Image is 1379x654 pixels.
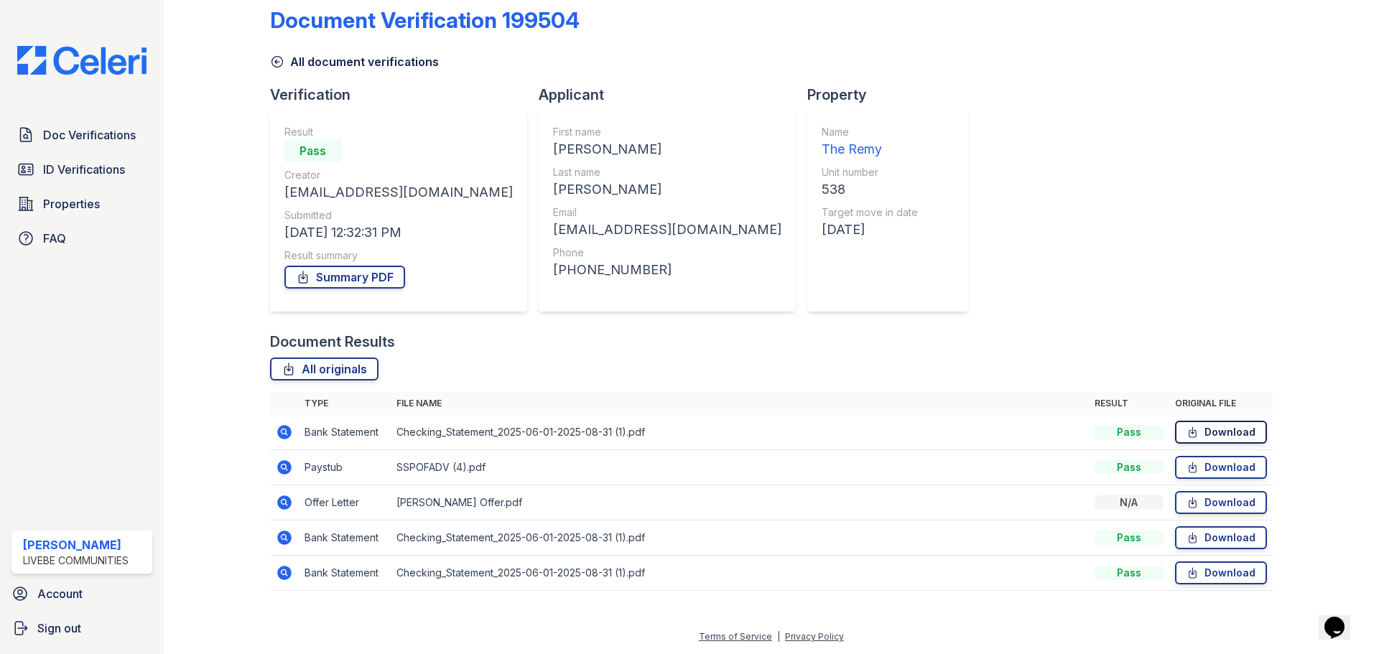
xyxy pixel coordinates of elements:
[1089,392,1169,415] th: Result
[1095,495,1164,510] div: N/A
[284,139,342,162] div: Pass
[284,266,405,289] a: Summary PDF
[6,46,158,75] img: CE_Logo_Blue-a8612792a0a2168367f1c8372b55b34899dd931a85d93a1a3d3e32e68fde9ad4.png
[299,392,391,415] th: Type
[1175,456,1267,479] a: Download
[822,205,918,220] div: Target move in date
[284,182,513,202] div: [EMAIL_ADDRESS][DOMAIN_NAME]
[1095,531,1164,545] div: Pass
[822,179,918,200] div: 538
[391,415,1089,450] td: Checking_Statement_2025-06-01-2025-08-31 (1).pdf
[553,260,781,280] div: [PHONE_NUMBER]
[11,155,152,184] a: ID Verifications
[391,556,1089,591] td: Checking_Statement_2025-06-01-2025-08-31 (1).pdf
[23,553,129,568] div: LiveBe Communities
[553,205,781,220] div: Email
[822,220,918,240] div: [DATE]
[785,631,844,642] a: Privacy Policy
[391,392,1089,415] th: File name
[391,450,1089,485] td: SSPOFADV (4).pdf
[822,125,918,139] div: Name
[43,161,125,178] span: ID Verifications
[1175,491,1267,514] a: Download
[553,165,781,179] div: Last name
[284,125,513,139] div: Result
[822,125,918,159] a: Name The Remy
[553,179,781,200] div: [PERSON_NAME]
[553,139,781,159] div: [PERSON_NAME]
[270,53,439,70] a: All document verifications
[270,7,580,33] div: Document Verification 199504
[777,631,780,642] div: |
[6,614,158,643] a: Sign out
[23,536,129,553] div: [PERSON_NAME]
[1169,392,1273,415] th: Original file
[553,220,781,240] div: [EMAIL_ADDRESS][DOMAIN_NAME]
[807,85,980,105] div: Property
[270,332,395,352] div: Document Results
[37,585,83,602] span: Account
[553,246,781,260] div: Phone
[391,520,1089,556] td: Checking_Statement_2025-06-01-2025-08-31 (1).pdf
[11,121,152,149] a: Doc Verifications
[11,190,152,218] a: Properties
[299,450,391,485] td: Paystub
[1095,566,1164,580] div: Pass
[284,168,513,182] div: Creator
[1175,561,1267,584] a: Download
[270,85,539,105] div: Verification
[284,208,513,223] div: Submitted
[43,230,66,247] span: FAQ
[299,415,391,450] td: Bank Statement
[539,85,807,105] div: Applicant
[1319,597,1365,640] iframe: chat widget
[299,485,391,520] td: Offer Letter
[43,126,136,144] span: Doc Verifications
[822,139,918,159] div: The Remy
[553,125,781,139] div: First name
[1095,460,1164,475] div: Pass
[1095,425,1164,439] div: Pass
[1175,526,1267,549] a: Download
[270,358,379,380] a: All originals
[37,620,81,637] span: Sign out
[43,195,100,212] span: Properties
[299,520,391,556] td: Bank Statement
[284,248,513,263] div: Result summary
[6,579,158,608] a: Account
[699,631,772,642] a: Terms of Service
[284,223,513,243] div: [DATE] 12:32:31 PM
[1175,421,1267,444] a: Download
[822,165,918,179] div: Unit number
[299,556,391,591] td: Bank Statement
[11,224,152,253] a: FAQ
[391,485,1089,520] td: [PERSON_NAME] Offer.pdf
